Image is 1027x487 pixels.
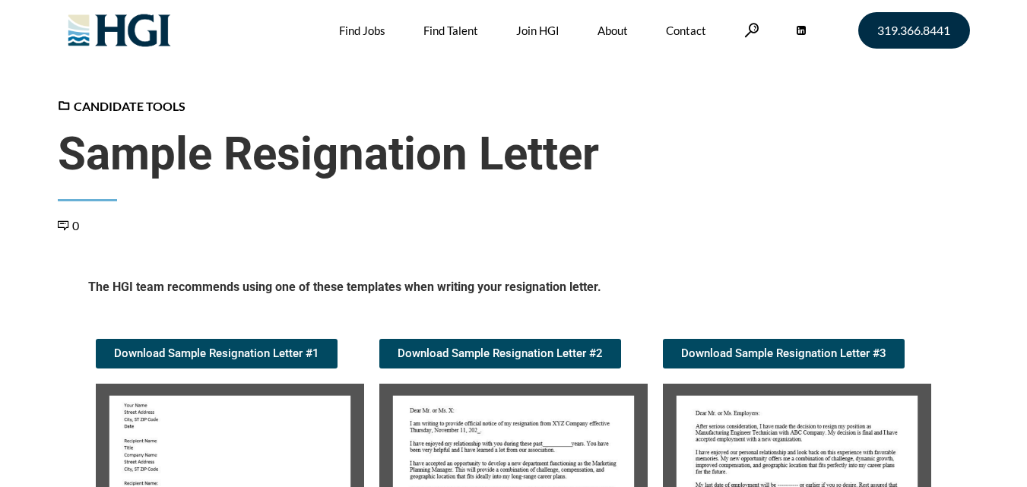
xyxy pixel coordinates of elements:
[114,348,319,359] span: Download Sample Resignation Letter #1
[681,348,886,359] span: Download Sample Resignation Letter #3
[58,127,970,182] span: Sample Resignation Letter
[858,12,970,49] a: 319.366.8441
[379,339,621,368] a: Download Sample Resignation Letter #2
[58,99,185,113] a: Candidate Tools
[663,339,905,368] a: Download Sample Resignation Letter #3
[96,339,338,368] a: Download Sample Resignation Letter #1
[877,24,950,36] span: 319.366.8441
[58,218,79,232] a: 0
[88,279,940,301] h5: The HGI team recommends using one of these templates when writing your resignation letter.
[398,348,603,359] span: Download Sample Resignation Letter #2
[744,23,759,37] a: Search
